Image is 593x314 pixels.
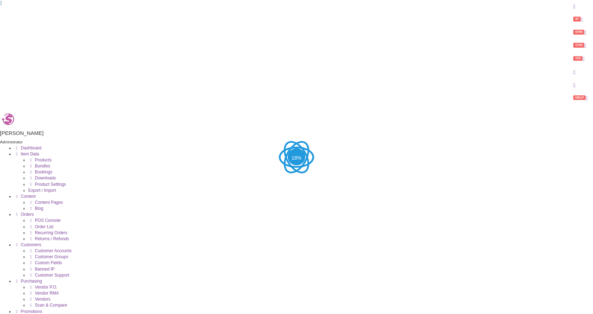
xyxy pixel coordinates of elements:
[35,260,62,265] span: Custom Fields
[35,158,52,162] span: Products
[28,176,56,180] a: Downloads
[568,92,593,105] a: HELP
[28,230,67,235] a: Recurring Orders
[28,291,59,296] a: Vendor RMA
[35,236,69,241] span: Returns / Refunds
[35,230,67,235] span: Recurring Orders
[35,297,50,302] span: Vendors
[28,260,62,265] a: Custom Fields
[35,218,61,223] span: POS Console
[28,188,56,193] a: Export / Import
[28,200,63,205] a: Content Pages
[35,267,55,272] span: Banned IP
[21,242,41,247] span: Customers
[35,273,69,278] span: Customer Support
[573,17,581,21] span: 47
[35,248,72,253] span: Customer Accounts
[573,56,582,61] span: 115
[28,218,60,223] a: POS Console
[21,279,42,284] span: Purchasing
[28,297,50,302] a: Vendors
[28,158,52,162] a: Products
[21,146,42,150] span: Dashboard
[28,170,52,174] a: Bookings
[28,254,68,259] a: Customer Groups
[35,254,68,259] span: Customer Groups
[573,43,584,47] span: 1745
[28,248,72,253] a: Customer Accounts
[573,30,584,34] span: 6708
[28,267,55,272] a: Banned IP
[35,200,63,205] span: Content Pages
[35,176,56,180] span: Downloads
[28,285,58,290] a: Vendor P.O.
[21,309,42,314] span: Promotions
[35,285,58,290] span: Vendor P.O.
[28,224,53,229] a: Order List
[35,164,50,168] span: Bundles
[28,236,69,241] a: Returns / Refunds
[35,206,43,211] span: Blog
[35,182,66,187] span: Product Settings
[28,164,50,168] a: Bundles
[21,194,36,199] span: Content
[28,303,67,308] a: Scan & Compare
[21,152,39,156] span: Item Data
[21,212,34,217] span: Orders
[35,224,54,229] span: Order List
[35,291,59,296] span: Vendor RMA
[35,170,52,174] span: Bookings
[35,303,67,308] span: Scan & Compare
[573,95,586,100] span: HELP
[14,146,41,150] a: Dashboard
